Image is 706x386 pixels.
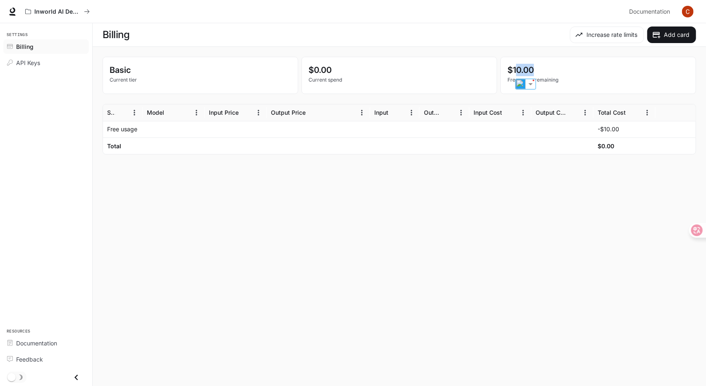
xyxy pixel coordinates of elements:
[190,106,203,119] button: Menu
[629,7,670,17] span: Documentation
[252,106,265,119] button: Menu
[271,109,306,116] div: Output Price
[16,339,57,347] span: Documentation
[389,106,402,119] button: Sort
[3,39,89,54] a: Billing
[443,106,455,119] button: Sort
[128,106,141,119] button: Menu
[680,3,696,20] button: User avatar
[598,142,614,150] h6: $0.00
[579,106,591,119] button: Menu
[3,336,89,350] a: Documentation
[627,106,639,119] button: Sort
[16,42,34,51] span: Billing
[507,76,689,84] p: Free usage remaining
[309,76,490,84] p: Current spend
[626,3,676,20] a: Documentation
[598,109,626,116] div: Total Cost
[517,106,529,119] button: Menu
[455,106,467,119] button: Menu
[239,106,252,119] button: Sort
[647,27,696,43] button: Add card
[107,109,115,116] div: Service
[570,27,644,43] button: Increase rate limits
[16,58,40,67] span: API Keys
[598,125,619,133] p: -$10.00
[507,64,689,76] p: $10.00
[682,6,694,17] img: User avatar
[110,76,291,84] p: Current tier
[165,106,177,119] button: Sort
[7,372,16,381] span: Dark mode toggle
[67,369,86,386] button: Close drawer
[405,106,418,119] button: Menu
[424,109,442,116] div: Output
[209,109,239,116] div: Input Price
[356,106,368,119] button: Menu
[309,64,490,76] p: $0.00
[116,106,128,119] button: Sort
[22,3,93,20] button: All workspaces
[3,352,89,367] a: Feedback
[110,64,291,76] p: Basic
[536,109,566,116] div: Output Cost
[16,355,43,364] span: Feedback
[103,27,130,43] h1: Billing
[147,109,164,116] div: Model
[641,106,653,119] button: Menu
[107,125,137,133] p: Free usage
[503,106,515,119] button: Sort
[3,55,89,70] a: API Keys
[306,106,319,119] button: Sort
[374,109,388,116] div: Input
[107,142,121,150] h6: Total
[34,8,81,15] p: Inworld AI Demos
[567,106,579,119] button: Sort
[474,109,502,116] div: Input Cost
